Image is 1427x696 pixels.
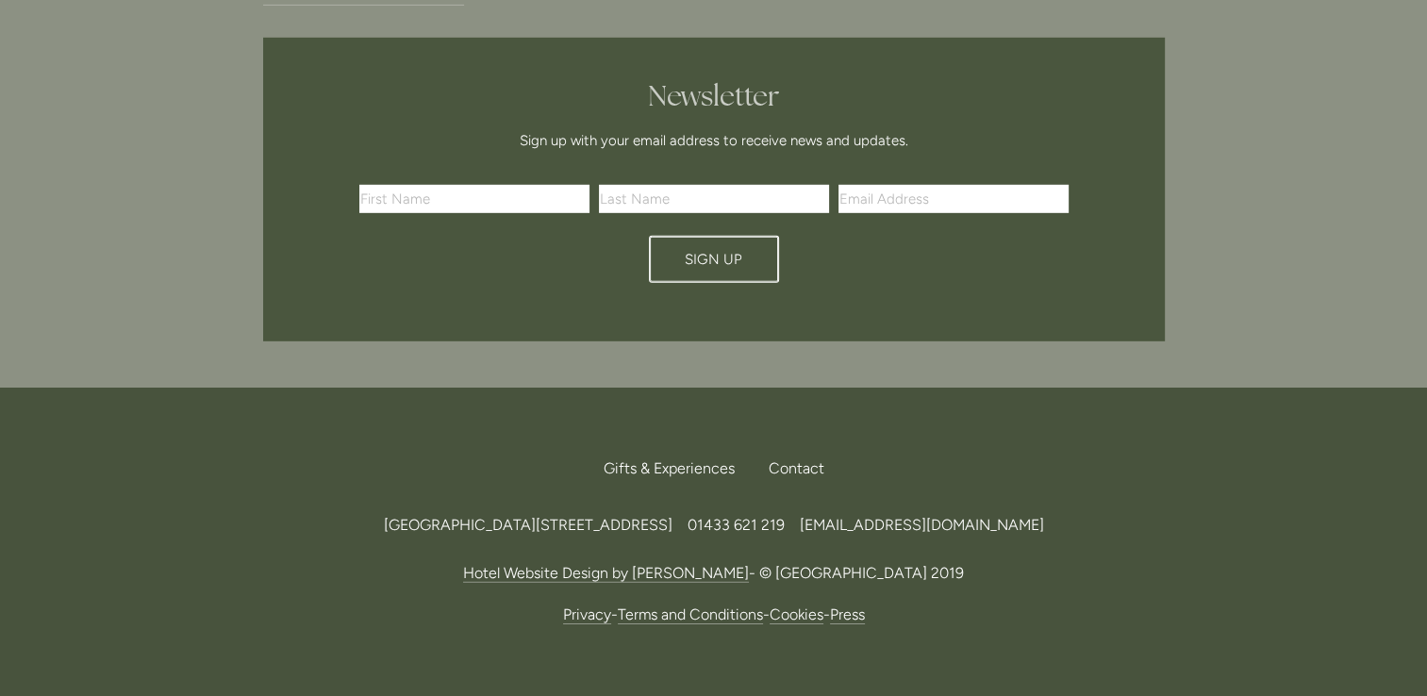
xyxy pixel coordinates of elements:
[649,236,779,283] button: Sign Up
[263,602,1165,627] p: - - -
[770,605,823,624] a: Cookies
[618,605,763,624] a: Terms and Conditions
[800,516,1044,534] a: [EMAIL_ADDRESS][DOMAIN_NAME]
[830,605,865,624] a: Press
[604,459,735,477] span: Gifts & Experiences
[838,185,1069,213] input: Email Address
[688,516,785,534] span: 01433 621 219
[359,185,589,213] input: First Name
[685,251,742,268] span: Sign Up
[366,79,1062,113] h2: Newsletter
[563,605,611,624] a: Privacy
[263,560,1165,586] p: - © [GEOGRAPHIC_DATA] 2019
[599,185,829,213] input: Last Name
[463,564,749,583] a: Hotel Website Design by [PERSON_NAME]
[384,516,672,534] span: [GEOGRAPHIC_DATA][STREET_ADDRESS]
[604,448,750,489] a: Gifts & Experiences
[754,448,824,489] div: Contact
[366,129,1062,152] p: Sign up with your email address to receive news and updates.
